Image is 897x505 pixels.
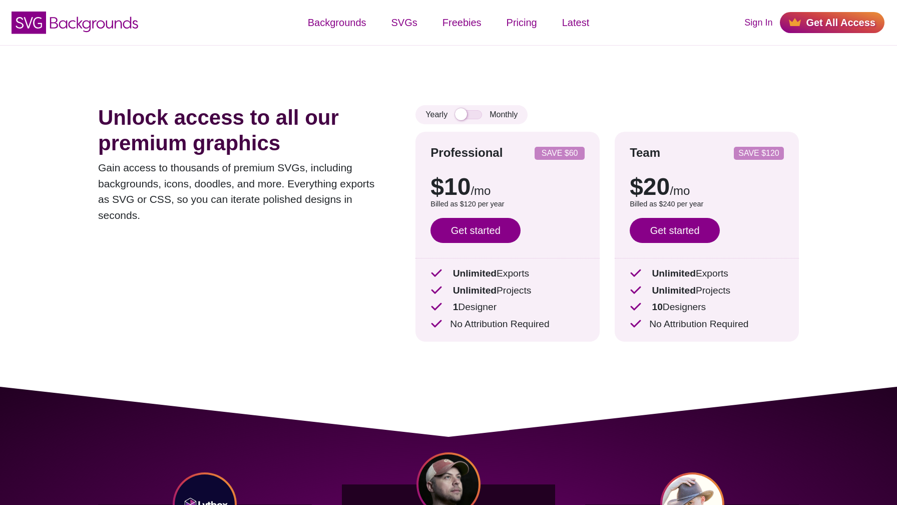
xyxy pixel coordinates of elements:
[453,302,459,312] strong: 1
[738,149,780,157] p: SAVE $120
[670,184,690,197] span: /mo
[471,184,491,197] span: /mo
[630,146,660,159] strong: Team
[652,302,662,312] strong: 10
[630,284,784,298] p: Projects
[430,317,585,332] p: No Attribution Required
[630,300,784,315] p: Designers
[430,8,494,38] a: Freebies
[453,268,497,279] strong: Unlimited
[379,8,430,38] a: SVGs
[430,218,521,243] a: Get started
[652,268,695,279] strong: Unlimited
[550,8,602,38] a: Latest
[430,175,585,199] p: $10
[98,160,385,223] p: Gain access to thousands of premium SVGs, including backgrounds, icons, doodles, and more. Everyt...
[630,175,784,199] p: $20
[415,105,528,124] div: Yearly Monthly
[630,267,784,281] p: Exports
[780,12,884,33] a: Get All Access
[652,285,695,296] strong: Unlimited
[630,199,784,210] p: Billed as $240 per year
[494,8,550,38] a: Pricing
[295,8,379,38] a: Backgrounds
[430,146,503,159] strong: Professional
[630,218,720,243] a: Get started
[430,300,585,315] p: Designer
[430,199,585,210] p: Billed as $120 per year
[630,317,784,332] p: No Attribution Required
[453,285,497,296] strong: Unlimited
[539,149,581,157] p: SAVE $60
[430,267,585,281] p: Exports
[98,105,385,156] h1: Unlock access to all our premium graphics
[744,16,772,30] a: Sign In
[430,284,585,298] p: Projects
